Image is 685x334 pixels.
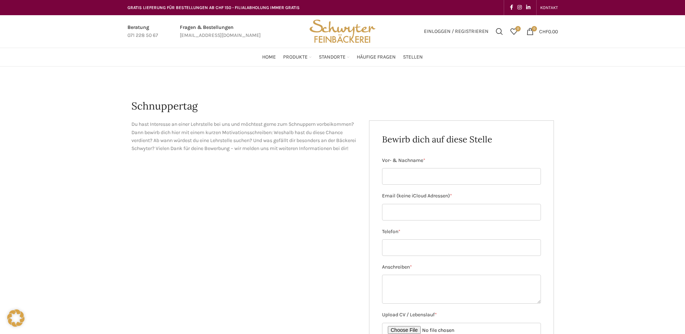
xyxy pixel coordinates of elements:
a: KONTAKT [540,0,558,15]
span: 0 [515,26,521,31]
a: Stellen [403,50,423,64]
label: Email (keine iCloud Adressen) [382,192,541,200]
a: Site logo [307,28,378,34]
h1: Schnuppertag [131,99,554,113]
span: GRATIS LIEFERUNG FÜR BESTELLUNGEN AB CHF 150 - FILIALABHOLUNG IMMER GRATIS [127,5,300,10]
bdi: 0.00 [539,28,558,34]
span: Standorte [319,54,346,61]
a: 0 CHF0.00 [523,24,562,39]
h2: Bewirb dich auf diese Stelle [382,133,541,146]
a: Infobox link [127,23,158,40]
span: Home [262,54,276,61]
span: CHF [539,28,548,34]
span: KONTAKT [540,5,558,10]
span: Produkte [283,54,308,61]
a: Home [262,50,276,64]
div: Meine Wunschliste [507,24,521,39]
span: Einloggen / Registrieren [424,29,489,34]
label: Telefon [382,228,541,236]
label: Vor- & Nachname [382,157,541,164]
label: Anschreiben [382,263,541,271]
p: Du hast Interesse an einer Lehrstelle bei uns und möchtest gerne zum Schnuppern vorbeikommen? Dan... [131,120,359,153]
a: Instagram social link [515,3,524,13]
span: Häufige Fragen [357,54,396,61]
a: 0 [507,24,521,39]
a: Einloggen / Registrieren [420,24,492,39]
a: Suchen [492,24,507,39]
div: Main navigation [124,50,562,64]
a: Infobox link [180,23,261,40]
a: Linkedin social link [524,3,533,13]
span: Stellen [403,54,423,61]
a: Facebook social link [508,3,515,13]
img: Bäckerei Schwyter [307,15,378,48]
label: Upload CV / Lebenslauf [382,311,541,319]
div: Secondary navigation [537,0,562,15]
a: Produkte [283,50,312,64]
a: Standorte [319,50,350,64]
span: 0 [532,26,537,31]
a: Häufige Fragen [357,50,396,64]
